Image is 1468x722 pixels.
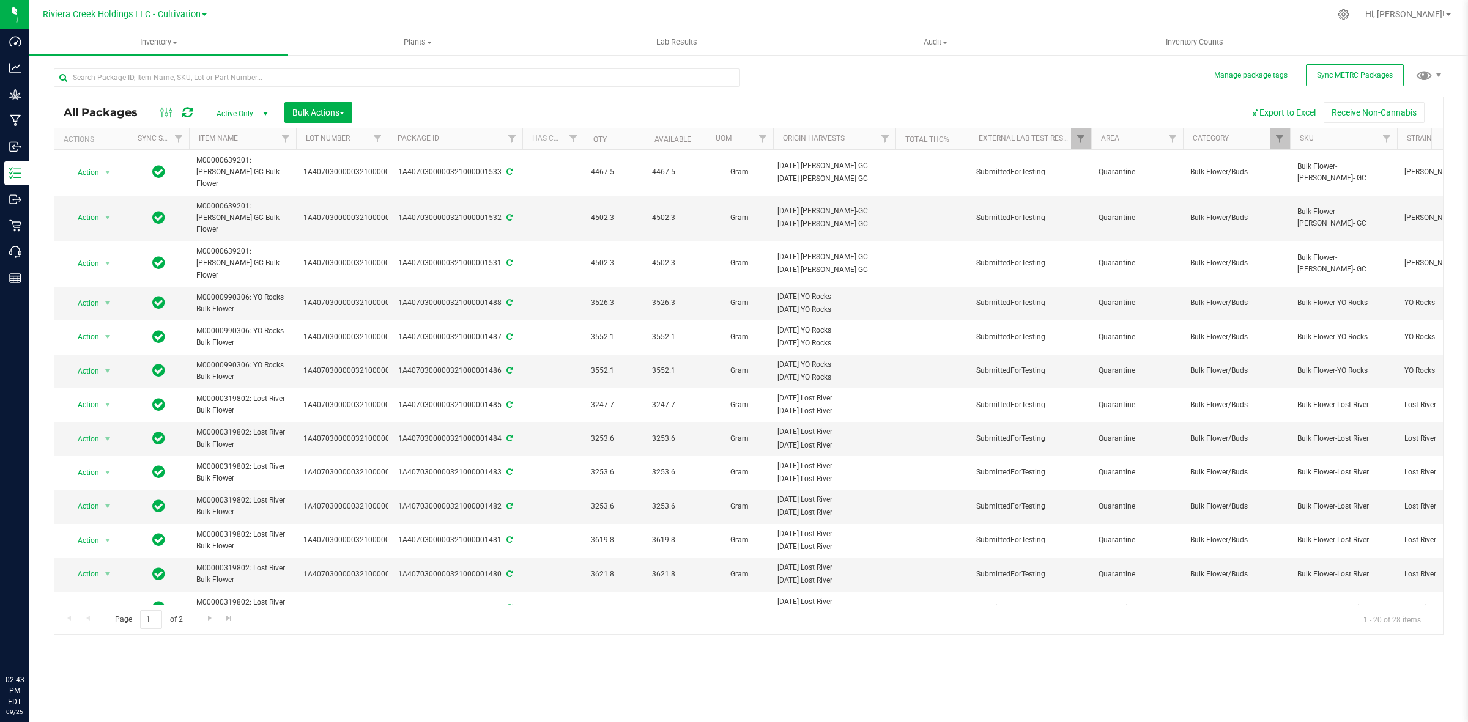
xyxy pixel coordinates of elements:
span: Sync from Compliance System [505,259,513,267]
span: M00000639201: [PERSON_NAME]-GC Bulk Flower [196,246,289,281]
span: SubmittedForTesting [976,399,1084,411]
a: Filter [1377,128,1397,149]
span: select [100,600,116,617]
span: Inventory Counts [1149,37,1240,48]
span: Plants [289,37,546,48]
span: Action [67,164,100,181]
span: Action [67,600,100,617]
span: 4502.3 [652,257,699,269]
span: Gram [713,212,766,224]
span: Bulk Flower-Lost River [1297,433,1390,444]
span: Bulk Flower-YO Rocks [1297,297,1390,309]
div: 1A4070300000321000001487 [386,331,524,343]
span: Lab Results [640,37,714,48]
div: Value 2: 2025-08-18 YO Rocks [777,337,892,349]
span: In Sync [152,531,165,548]
span: select [100,498,116,515]
a: Filter [368,128,388,149]
span: 3631.7 [591,602,637,614]
span: M00000639201: [PERSON_NAME]-GC Bulk Flower [196,155,289,190]
span: 1A4070300000321000001480 [303,569,407,580]
span: Bulk Flower-Lost River [1297,569,1390,580]
span: Sync from Compliance System [505,213,513,222]
span: Bulk Flower/Buds [1190,166,1283,178]
span: 1A4070300000321000001483 [303,466,407,478]
span: M00000319802: Lost River Bulk Flower [196,562,289,586]
span: SubmittedForTesting [976,331,1084,343]
div: Value 2: 2025-09-08 Stambaugh-GC [777,218,892,230]
span: In Sync [152,362,165,379]
span: Bulk Flower-Lost River [1297,501,1390,512]
span: Action [67,328,100,345]
span: Quarantine [1099,602,1176,614]
div: 1A4070300000321000001483 [386,466,524,478]
span: Bulk Flower/Buds [1190,602,1283,614]
span: 3253.6 [652,433,699,444]
a: Inventory Counts [1065,29,1324,55]
span: Bulk Flower-Lost River [1297,466,1390,478]
inline-svg: Dashboard [9,35,21,48]
span: 1A4070300000321000001479 [303,602,407,614]
span: SubmittedForTesting [976,257,1084,269]
span: SubmittedForTesting [976,365,1084,377]
span: select [100,430,116,448]
inline-svg: Analytics [9,62,21,74]
span: SubmittedForTesting [976,433,1084,444]
input: 1 [140,610,162,629]
span: SubmittedForTesting [976,466,1084,478]
div: Value 1: 2025-08-11 Lost River [777,528,892,540]
span: Quarantine [1099,501,1176,512]
span: Sync from Compliance System [505,502,513,510]
span: Bulk Flower-YO Rocks [1297,331,1390,343]
span: 1A4070300000321000001531 [303,257,407,269]
span: Inventory [29,37,288,48]
span: Bulk Flower/Buds [1190,501,1283,512]
span: Action [67,255,100,272]
span: Bulk Flower/Buds [1190,331,1283,343]
a: Strain [1407,134,1432,142]
span: SubmittedForTesting [976,297,1084,309]
span: M00000319802: Lost River Bulk Flower [196,393,289,416]
a: Qty [593,135,607,144]
span: Sync from Compliance System [505,434,513,443]
a: Filter [875,128,895,149]
div: 1A4070300000321000001481 [386,534,524,546]
span: Bulk Flower/Buds [1190,212,1283,224]
span: Sync from Compliance System [505,400,513,409]
span: select [100,532,116,549]
div: Value 2: 2025-08-18 YO Rocks [777,372,892,383]
span: 1A4070300000321000001532 [303,212,407,224]
span: Sync from Compliance System [505,333,513,341]
span: 3526.3 [652,297,699,309]
span: Bulk Flower-Lost River [1297,602,1390,614]
span: All Packages [64,106,150,119]
span: 4467.5 [591,166,637,178]
inline-svg: Manufacturing [9,114,21,127]
span: M00000990306: YO Rocks Bulk Flower [196,359,289,383]
inline-svg: Outbound [9,193,21,205]
span: In Sync [152,294,165,311]
span: 3253.6 [591,433,637,444]
span: Bulk Actions [292,108,344,117]
span: Action [67,396,100,413]
div: 1A4070300000321000001531 [386,257,524,269]
div: 1A4070300000321000001485 [386,399,524,411]
span: Quarantine [1099,433,1176,444]
div: Value 1: 2025-08-11 Lost River [777,562,892,573]
span: M00000319802: Lost River Bulk Flower [196,597,289,620]
span: 4502.3 [652,212,699,224]
span: Action [67,565,100,583]
span: Page of 2 [105,610,193,629]
span: SubmittedForTesting [976,166,1084,178]
inline-svg: Inbound [9,141,21,153]
span: Quarantine [1099,569,1176,580]
div: Value 2: 2025-08-11 Lost River [777,541,892,553]
span: Quarantine [1099,166,1176,178]
span: Audit [807,37,1064,48]
div: Value 1: 2025-08-18 Lost River [777,460,892,472]
span: select [100,328,116,345]
span: Bulk Flower/Buds [1190,365,1283,377]
div: Value 1: 2025-09-08 Stambaugh-GC [777,205,892,217]
a: Item Name [199,134,238,142]
div: Value 2: 2025-08-18 Lost River [777,405,892,417]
